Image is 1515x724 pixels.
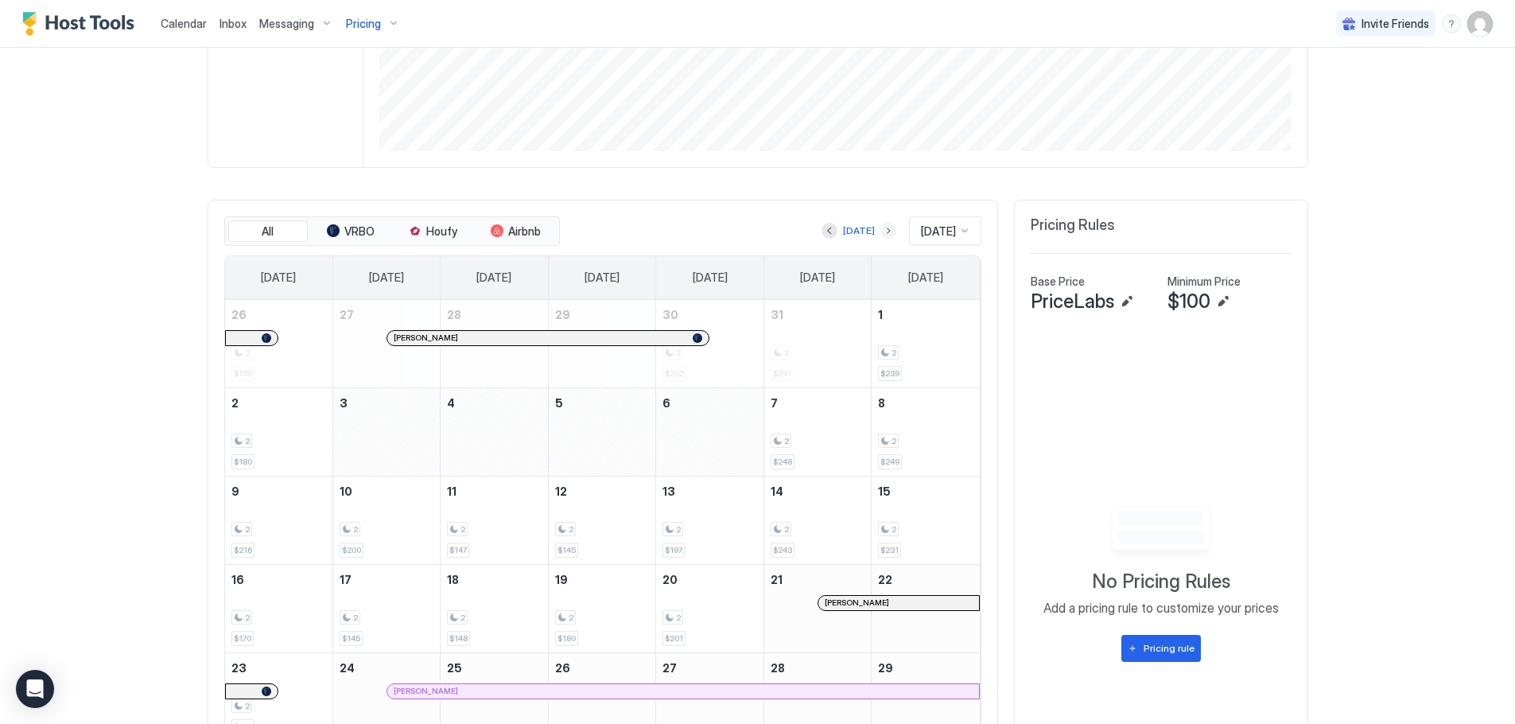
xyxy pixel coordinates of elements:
td: October 26, 2025 [225,300,333,388]
a: October 26, 2025 [225,300,332,329]
button: Previous month [822,223,837,239]
span: 19 [555,573,568,586]
a: November 18, 2025 [441,565,548,594]
span: 15 [878,485,891,498]
span: $216 [234,545,252,555]
span: 8 [878,396,885,410]
td: November 7, 2025 [763,387,872,476]
span: $148 [449,633,468,644]
span: 4 [447,396,455,410]
a: Saturday [892,256,959,299]
button: Next month [880,223,896,239]
a: November 17, 2025 [333,565,441,594]
span: 13 [662,485,675,498]
button: All [228,220,308,243]
span: 28 [447,308,461,321]
div: menu [1442,14,1461,33]
div: Host Tools Logo [22,12,142,36]
a: November 5, 2025 [549,388,656,418]
td: November 5, 2025 [548,387,656,476]
td: November 22, 2025 [872,564,980,652]
span: Invite Friends [1362,17,1429,31]
span: 26 [555,661,570,675]
a: November 29, 2025 [872,653,979,683]
span: $249 [880,457,899,467]
a: November 20, 2025 [656,565,763,594]
span: Houfy [426,224,457,239]
td: November 16, 2025 [225,564,333,652]
span: 28 [771,661,785,675]
span: 29 [878,661,893,675]
span: 5 [555,396,563,410]
td: November 13, 2025 [656,476,764,564]
td: November 8, 2025 [872,387,980,476]
div: [DATE] [843,224,875,238]
span: $170 [234,633,251,644]
a: Monday [353,256,420,299]
a: November 10, 2025 [333,477,441,506]
span: $180 [557,633,576,644]
span: Minimum Price [1167,274,1241,289]
td: November 17, 2025 [332,564,441,652]
div: tab-group [224,216,560,247]
td: November 10, 2025 [332,476,441,564]
td: November 6, 2025 [656,387,764,476]
span: Airbnb [508,224,541,239]
a: November 13, 2025 [656,477,763,506]
span: 7 [771,396,778,410]
span: 6 [662,396,670,410]
span: 24 [340,661,355,675]
td: November 2, 2025 [225,387,333,476]
a: November 2, 2025 [225,388,332,418]
span: No Pricing Rules [1092,570,1230,594]
a: Inbox [219,15,247,32]
a: November 1, 2025 [872,300,979,329]
td: November 1, 2025 [872,300,980,388]
span: PriceLabs [1031,290,1114,313]
span: $180 [234,457,252,467]
span: 26 [231,308,247,321]
a: November 14, 2025 [764,477,872,506]
span: 2 [245,613,250,623]
a: Friday [784,256,851,299]
span: 18 [447,573,459,586]
span: Inbox [219,17,247,30]
a: November 28, 2025 [764,653,872,683]
span: 21 [771,573,783,586]
span: [DATE] [693,271,728,285]
div: Empty image [1092,501,1229,563]
span: $200 [342,545,361,555]
span: Calendar [161,17,207,30]
button: [DATE] [841,221,877,240]
span: 10 [340,485,352,498]
span: [PERSON_NAME] [394,333,458,343]
a: November 4, 2025 [441,388,548,418]
a: Calendar [161,15,207,32]
div: Open Intercom Messenger [16,670,54,708]
td: November 21, 2025 [763,564,872,652]
span: $201 [665,633,683,644]
span: 2 [245,524,250,535]
span: 2 [353,524,358,535]
span: 2 [460,613,465,623]
span: $147 [449,545,467,555]
a: October 29, 2025 [549,300,656,329]
a: October 30, 2025 [656,300,763,329]
span: [DATE] [800,271,835,285]
span: $197 [665,545,682,555]
span: 12 [555,485,567,498]
span: Pricing Rules [1031,216,1115,235]
span: $243 [773,545,792,555]
span: [DATE] [369,271,404,285]
a: November 15, 2025 [872,477,979,506]
span: 3 [340,396,348,410]
span: 20 [662,573,678,586]
a: November 11, 2025 [441,477,548,506]
a: November 24, 2025 [333,653,441,683]
td: November 19, 2025 [548,564,656,652]
td: November 18, 2025 [441,564,549,652]
td: November 14, 2025 [763,476,872,564]
a: Wednesday [569,256,635,299]
a: November 8, 2025 [872,388,979,418]
button: Edit [1214,292,1233,311]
